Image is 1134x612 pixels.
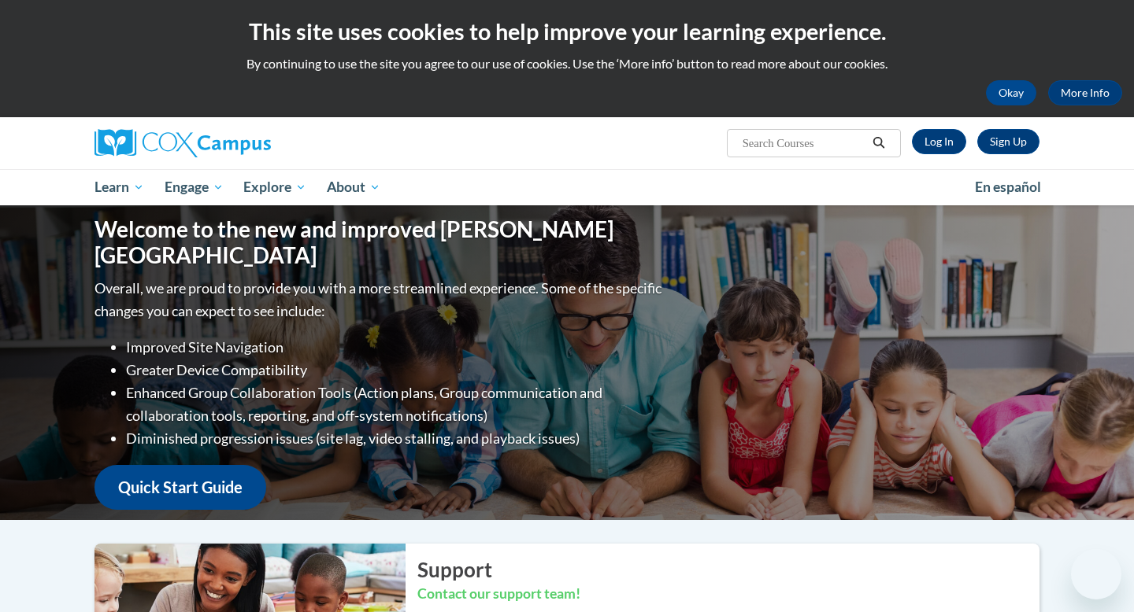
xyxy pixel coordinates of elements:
a: Log In [912,129,966,154]
iframe: Button to launch messaging window [1071,549,1121,599]
h1: Welcome to the new and improved [PERSON_NAME][GEOGRAPHIC_DATA] [94,216,665,269]
span: Engage [165,178,224,197]
a: Engage [154,169,234,205]
a: Cox Campus [94,129,394,157]
a: Learn [84,169,154,205]
p: By continuing to use the site you agree to our use of cookies. Use the ‘More info’ button to read... [12,55,1122,72]
span: About [327,178,380,197]
a: Explore [233,169,317,205]
p: Overall, we are proud to provide you with a more streamlined experience. Some of the specific cha... [94,277,665,323]
img: Cox Campus [94,129,271,157]
input: Search Courses [741,134,867,153]
li: Improved Site Navigation [126,336,665,359]
a: About [317,169,391,205]
h2: This site uses cookies to help improve your learning experience. [12,16,1122,47]
li: Enhanced Group Collaboration Tools (Action plans, Group communication and collaboration tools, re... [126,382,665,427]
li: Greater Device Compatibility [126,359,665,382]
li: Diminished progression issues (site lag, video stalling, and playback issues) [126,427,665,450]
a: En español [965,171,1051,204]
a: Quick Start Guide [94,465,266,510]
span: Learn [94,178,144,197]
a: More Info [1048,80,1122,105]
span: En español [975,179,1041,195]
button: Okay [986,80,1036,105]
button: Search [867,134,891,153]
h2: Support [417,555,1039,584]
a: Register [977,129,1039,154]
h3: Contact our support team! [417,584,1039,604]
div: Main menu [71,169,1063,205]
span: Explore [243,178,306,197]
